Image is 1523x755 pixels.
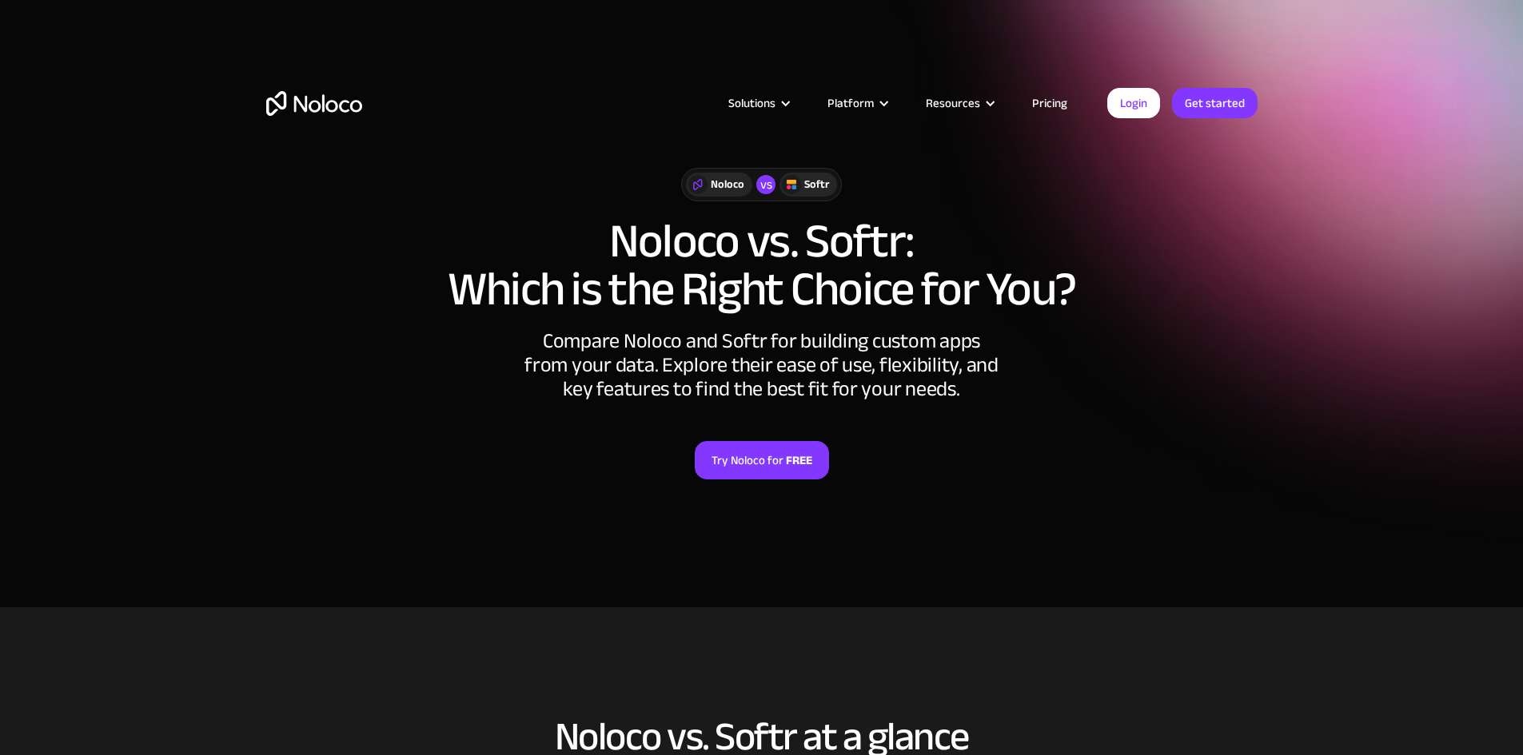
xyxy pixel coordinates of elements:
a: home [266,91,362,116]
div: Solutions [708,93,807,113]
h1: Noloco vs. Softr: Which is the Right Choice for You? [266,217,1258,313]
strong: FREE [786,450,812,471]
div: Resources [926,93,980,113]
div: vs [756,175,775,194]
a: Login [1107,88,1160,118]
a: Try Noloco forFREE [695,441,829,479]
div: Platform [807,93,906,113]
div: Noloco [711,176,744,193]
div: Solutions [728,93,775,113]
a: Pricing [1012,93,1087,113]
div: Platform [827,93,874,113]
div: Compare Noloco and Softr for building custom apps from your data. Explore their ease of use, flex... [522,329,1002,401]
div: Softr [804,176,829,193]
div: Resources [906,93,1012,113]
a: Get started [1172,88,1258,118]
